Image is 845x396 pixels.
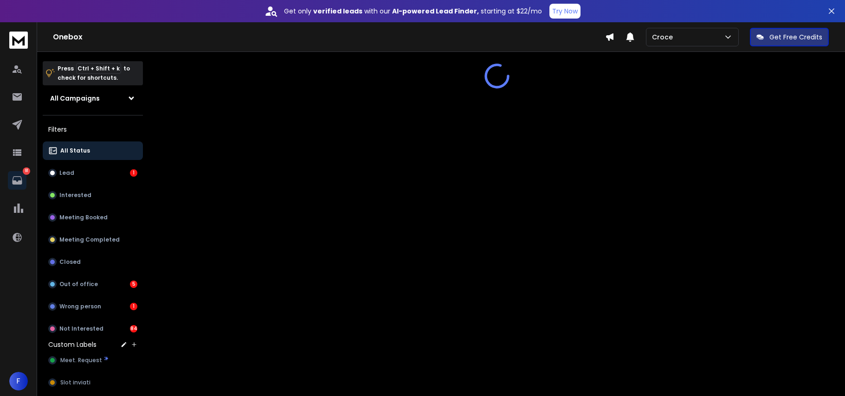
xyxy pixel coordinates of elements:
[43,141,143,160] button: All Status
[130,169,137,177] div: 1
[59,214,108,221] p: Meeting Booked
[60,147,90,154] p: All Status
[552,6,578,16] p: Try Now
[58,64,130,83] p: Press to check for shortcuts.
[43,208,143,227] button: Meeting Booked
[43,164,143,182] button: Lead1
[59,192,91,199] p: Interested
[284,6,542,16] p: Get only with our starting at $22/mo
[59,236,120,243] p: Meeting Completed
[59,325,103,332] p: Not Interested
[750,28,829,46] button: Get Free Credits
[8,171,26,190] a: 91
[59,169,74,177] p: Lead
[60,379,90,386] span: Slot inviati
[43,373,143,392] button: Slot inviati
[43,123,143,136] h3: Filters
[9,372,28,390] button: F
[769,32,822,42] p: Get Free Credits
[392,6,479,16] strong: AI-powered Lead Finder,
[43,253,143,271] button: Closed
[652,32,677,42] p: Croce
[130,303,137,310] div: 1
[43,275,143,294] button: Out of office5
[43,351,143,370] button: Meet. Request
[43,89,143,108] button: All Campaigns
[43,319,143,338] button: Not Interested84
[76,63,121,74] span: Ctrl + Shift + k
[549,4,581,19] button: Try Now
[48,340,97,349] h3: Custom Labels
[59,281,98,288] p: Out of office
[23,167,30,175] p: 91
[9,32,28,49] img: logo
[60,357,102,364] span: Meet. Request
[43,186,143,204] button: Interested
[43,297,143,316] button: Wrong person1
[130,325,137,332] div: 84
[59,258,81,266] p: Closed
[130,281,137,288] div: 5
[53,32,605,43] h1: Onebox
[313,6,362,16] strong: verified leads
[43,230,143,249] button: Meeting Completed
[59,303,101,310] p: Wrong person
[50,94,100,103] h1: All Campaigns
